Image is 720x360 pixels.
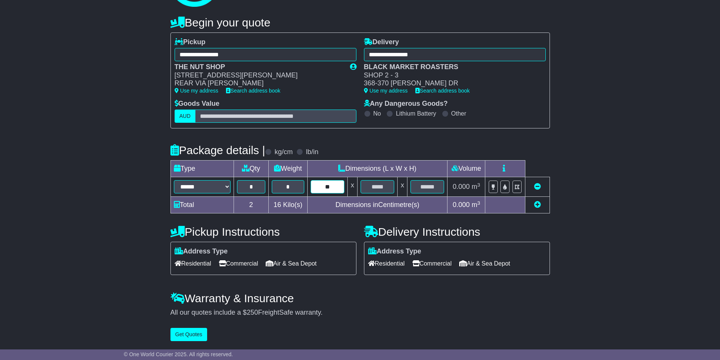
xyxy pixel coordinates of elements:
[364,100,448,108] label: Any Dangerous Goods?
[398,177,407,197] td: x
[170,16,550,29] h4: Begin your quote
[364,71,538,80] div: SHOP 2 - 3
[170,197,234,213] td: Total
[175,110,196,123] label: AUD
[219,258,258,269] span: Commercial
[347,177,357,197] td: x
[368,247,421,256] label: Address Type
[175,100,220,108] label: Goods Value
[170,328,207,341] button: Get Quotes
[447,161,485,177] td: Volume
[269,161,308,177] td: Weight
[477,200,480,206] sup: 3
[175,247,228,256] label: Address Type
[412,258,452,269] span: Commercial
[175,88,218,94] a: Use my address
[175,63,342,71] div: THE NUT SHOP
[234,197,269,213] td: 2
[226,88,280,94] a: Search address book
[170,309,550,317] div: All our quotes include a $ FreightSafe warranty.
[453,183,470,190] span: 0.000
[364,88,408,94] a: Use my address
[175,38,206,46] label: Pickup
[364,63,538,71] div: BLACK MARKET ROASTERS
[364,226,550,238] h4: Delivery Instructions
[175,79,342,88] div: REAR VIA [PERSON_NAME]
[170,144,265,156] h4: Package details |
[307,161,447,177] td: Dimensions (L x W x H)
[477,182,480,188] sup: 3
[175,258,211,269] span: Residential
[175,71,342,80] div: [STREET_ADDRESS][PERSON_NAME]
[234,161,269,177] td: Qty
[170,226,356,238] h4: Pickup Instructions
[459,258,510,269] span: Air & Sea Depot
[453,201,470,209] span: 0.000
[534,183,541,190] a: Remove this item
[415,88,470,94] a: Search address book
[274,148,293,156] label: kg/cm
[274,201,281,209] span: 16
[451,110,466,117] label: Other
[472,201,480,209] span: m
[373,110,381,117] label: No
[247,309,258,316] span: 250
[364,79,538,88] div: 368-370 [PERSON_NAME] DR
[306,148,318,156] label: lb/in
[368,258,405,269] span: Residential
[307,197,447,213] td: Dimensions in Centimetre(s)
[396,110,436,117] label: Lithium Battery
[266,258,317,269] span: Air & Sea Depot
[170,292,550,304] h4: Warranty & Insurance
[534,201,541,209] a: Add new item
[269,197,308,213] td: Kilo(s)
[170,161,234,177] td: Type
[472,183,480,190] span: m
[364,38,399,46] label: Delivery
[124,351,233,357] span: © One World Courier 2025. All rights reserved.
